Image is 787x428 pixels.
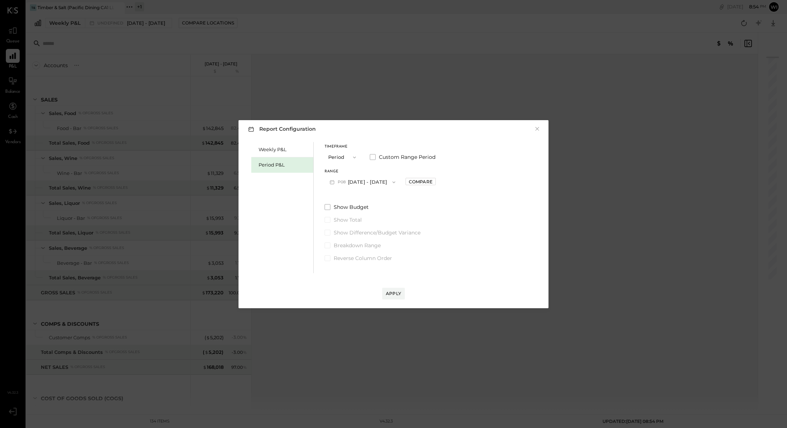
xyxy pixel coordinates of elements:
h3: Report Configuration [247,125,316,134]
button: Compare [406,178,436,185]
div: Period P&L [259,161,310,168]
button: P08[DATE] - [DATE] [325,175,400,189]
div: Timeframe [325,145,361,149]
div: Compare [409,179,433,185]
span: Show Budget [334,203,369,211]
div: Apply [386,290,401,297]
span: Custom Range Period [379,153,435,161]
button: × [534,125,540,133]
span: Reverse Column Order [334,255,392,262]
div: Weekly P&L [259,146,310,153]
div: Range [325,170,400,173]
button: Period [325,150,361,164]
span: P08 [338,179,348,185]
span: Show Difference/Budget Variance [334,229,420,236]
span: Breakdown Range [334,242,381,249]
span: Show Total [334,216,362,223]
button: Apply [382,288,405,299]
